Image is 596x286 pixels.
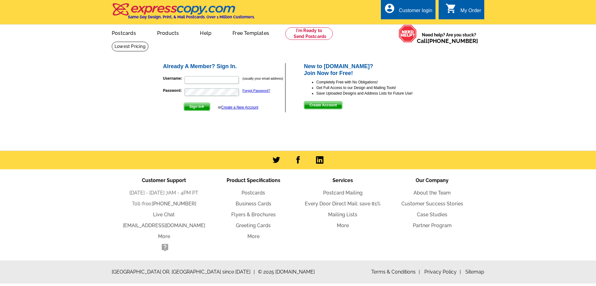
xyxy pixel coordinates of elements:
a: Create a New Account [221,105,258,110]
h2: Already A Member? Sign In. [163,63,285,70]
li: Get Full Access to our Design and Mailing Tools! [316,85,434,91]
a: Privacy Policy [424,269,461,275]
a: Products [147,25,189,40]
a: Terms & Conditions [371,269,420,275]
a: [EMAIL_ADDRESS][DOMAIN_NAME] [123,223,205,228]
img: help [399,25,417,43]
li: Completely Free with No Obligations! [316,79,434,85]
a: Partner Program [413,223,452,228]
a: About the Team [413,190,451,196]
a: More [158,233,170,239]
span: Services [332,177,353,183]
a: Postcards [242,190,265,196]
i: account_circle [384,3,395,14]
label: Username: [163,76,184,81]
a: Free Templates [223,25,279,40]
a: shopping_cart My Order [445,7,481,15]
div: My Order [460,8,481,16]
img: button-next-arrow-white.png [202,105,205,108]
span: © 2025 [DOMAIN_NAME] [258,268,315,276]
a: Help [190,25,221,40]
a: Postcards [102,25,146,40]
li: Save Uploaded Designs and Address Lists for Future Use! [316,91,434,96]
a: Every Door Direct Mail: save 81% [305,201,381,207]
li: Toll-free: [119,200,209,208]
div: or [218,105,258,110]
span: Call [417,38,478,44]
a: Same Day Design, Print, & Mail Postcards. Over 1 Million Customers. [112,7,255,19]
span: Create Account [304,101,342,109]
span: Product Specifications [227,177,280,183]
a: Flyers & Brochures [231,212,276,218]
h4: Same Day Design, Print, & Mail Postcards. Over 1 Million Customers. [128,15,255,19]
span: [GEOGRAPHIC_DATA] OR, [GEOGRAPHIC_DATA] since [DATE] [112,268,255,276]
small: (usually your email address) [242,77,283,80]
a: Greeting Cards [236,223,271,228]
a: account_circle Customer login [384,7,432,15]
span: Sign In [184,103,210,110]
a: Customer Success Stories [401,201,463,207]
a: Sitemap [465,269,484,275]
span: Customer Support [142,177,186,183]
a: Business Cards [236,201,271,207]
li: [DATE] - [DATE] 7AM - 4PM PT [119,189,209,197]
a: Mailing Lists [328,212,357,218]
a: Live Chat [153,212,175,218]
a: [PHONE_NUMBER] [427,38,478,44]
span: Our Company [416,177,449,183]
span: Need help? Are you stuck? [417,32,481,44]
button: Create Account [304,101,342,109]
h2: New to [DOMAIN_NAME]? Join Now for Free! [304,63,434,77]
label: Password: [163,88,184,93]
a: [PHONE_NUMBER] [152,201,196,207]
a: Case Studies [417,212,447,218]
a: More [247,233,260,239]
i: shopping_cart [445,3,457,14]
a: Postcard Mailing [323,190,363,196]
a: More [337,223,349,228]
a: Forgot Password? [242,89,270,92]
div: Customer login [399,8,432,16]
button: Sign In [184,103,210,111]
